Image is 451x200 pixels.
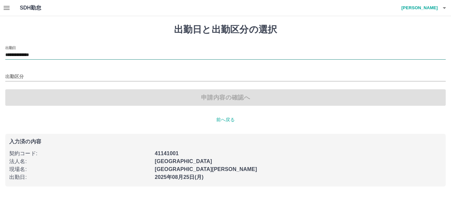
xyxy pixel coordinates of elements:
[155,158,212,164] b: [GEOGRAPHIC_DATA]
[5,24,446,35] h1: 出勤日と出勤区分の選択
[155,151,179,156] b: 41141001
[9,150,151,157] p: 契約コード :
[9,165,151,173] p: 現場名 :
[9,173,151,181] p: 出勤日 :
[155,174,204,180] b: 2025年08月25日(月)
[5,45,16,50] label: 出勤日
[9,157,151,165] p: 法人名 :
[155,166,257,172] b: [GEOGRAPHIC_DATA][PERSON_NAME]
[5,116,446,123] p: 前へ戻る
[9,139,442,144] p: 入力済の内容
